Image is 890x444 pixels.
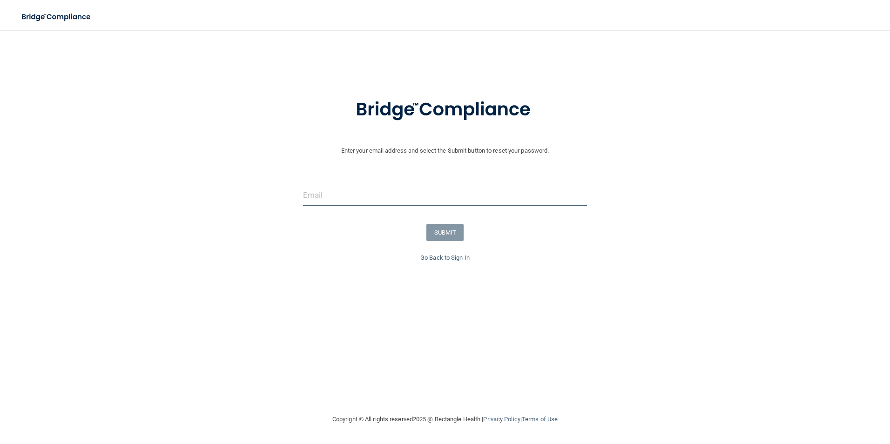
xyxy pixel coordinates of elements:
[522,416,558,423] a: Terms of Use
[14,7,100,27] img: bridge_compliance_login_screen.278c3ca4.svg
[275,404,615,434] div: Copyright © All rights reserved 2025 @ Rectangle Health | |
[420,254,470,261] a: Go Back to Sign In
[729,378,879,415] iframe: Drift Widget Chat Controller
[426,224,464,241] button: SUBMIT
[337,86,553,134] img: bridge_compliance_login_screen.278c3ca4.svg
[483,416,520,423] a: Privacy Policy
[303,185,587,206] input: Email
